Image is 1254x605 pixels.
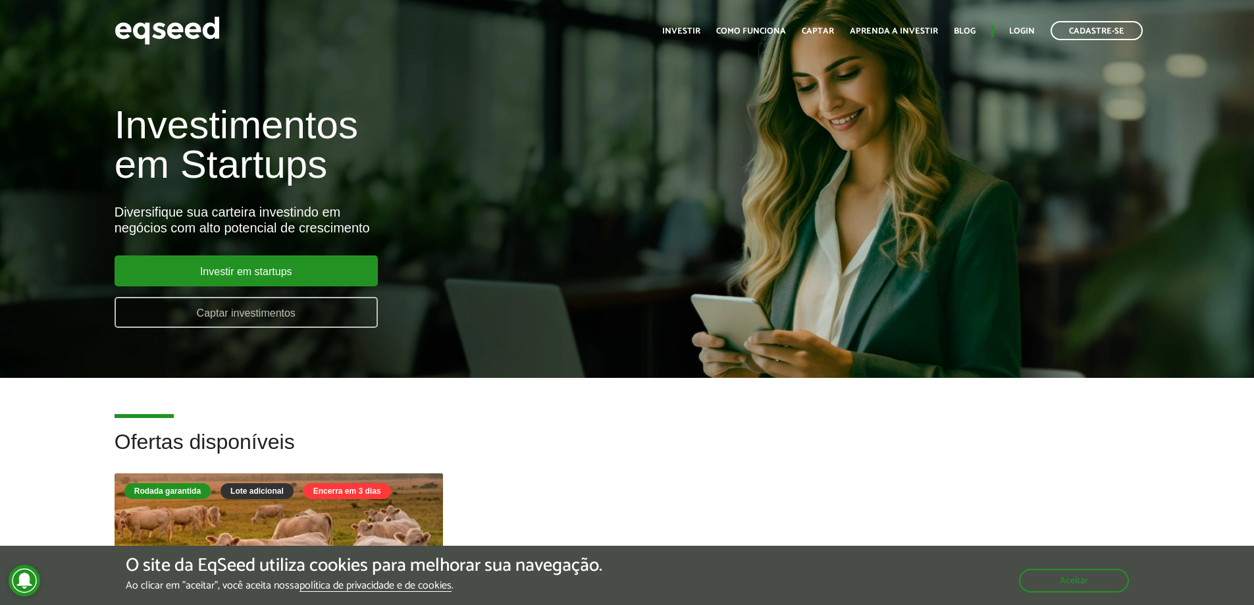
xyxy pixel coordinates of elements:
button: Aceitar [1019,569,1129,592]
div: Lote adicional [221,483,294,499]
h1: Investimentos em Startups [115,105,722,184]
a: Cadastre-se [1051,21,1143,40]
h5: O site da EqSeed utiliza cookies para melhorar sua navegação. [126,556,602,576]
a: Investir [662,27,700,36]
h2: Ofertas disponíveis [115,431,1140,473]
a: Login [1009,27,1035,36]
a: política de privacidade e de cookies [300,581,452,592]
a: Como funciona [716,27,786,36]
div: Diversifique sua carteira investindo em negócios com alto potencial de crescimento [115,204,722,236]
a: Captar investimentos [115,297,378,328]
a: Aprenda a investir [850,27,938,36]
div: Encerra em 3 dias [303,483,391,499]
a: Blog [954,27,976,36]
img: EqSeed [115,13,220,48]
div: Rodada garantida [124,483,211,499]
a: Investir em startups [115,255,378,286]
a: Captar [802,27,834,36]
p: Ao clicar em "aceitar", você aceita nossa . [126,579,602,592]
